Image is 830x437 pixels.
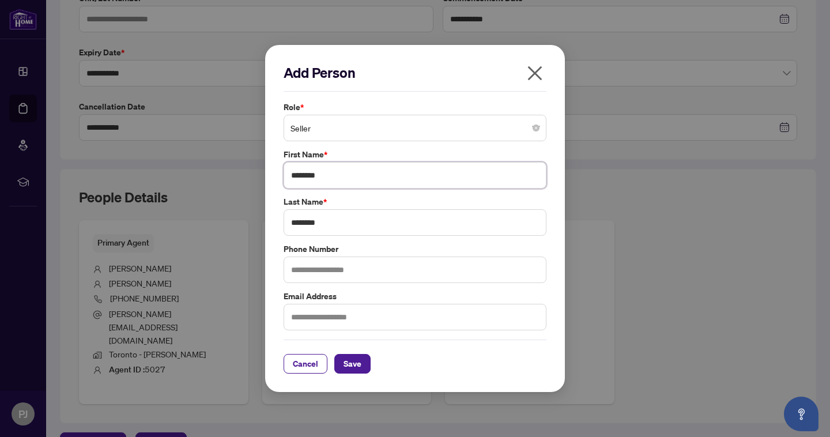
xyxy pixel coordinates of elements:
[290,117,539,139] span: Seller
[526,64,544,82] span: close
[284,243,546,255] label: Phone Number
[284,290,546,303] label: Email Address
[784,397,818,431] button: Open asap
[284,195,546,208] label: Last Name
[284,354,327,374] button: Cancel
[284,63,546,82] h2: Add Person
[533,125,539,131] span: close-circle
[334,354,371,374] button: Save
[284,101,546,114] label: Role
[344,355,361,373] span: Save
[284,148,546,161] label: First Name
[293,355,318,373] span: Cancel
